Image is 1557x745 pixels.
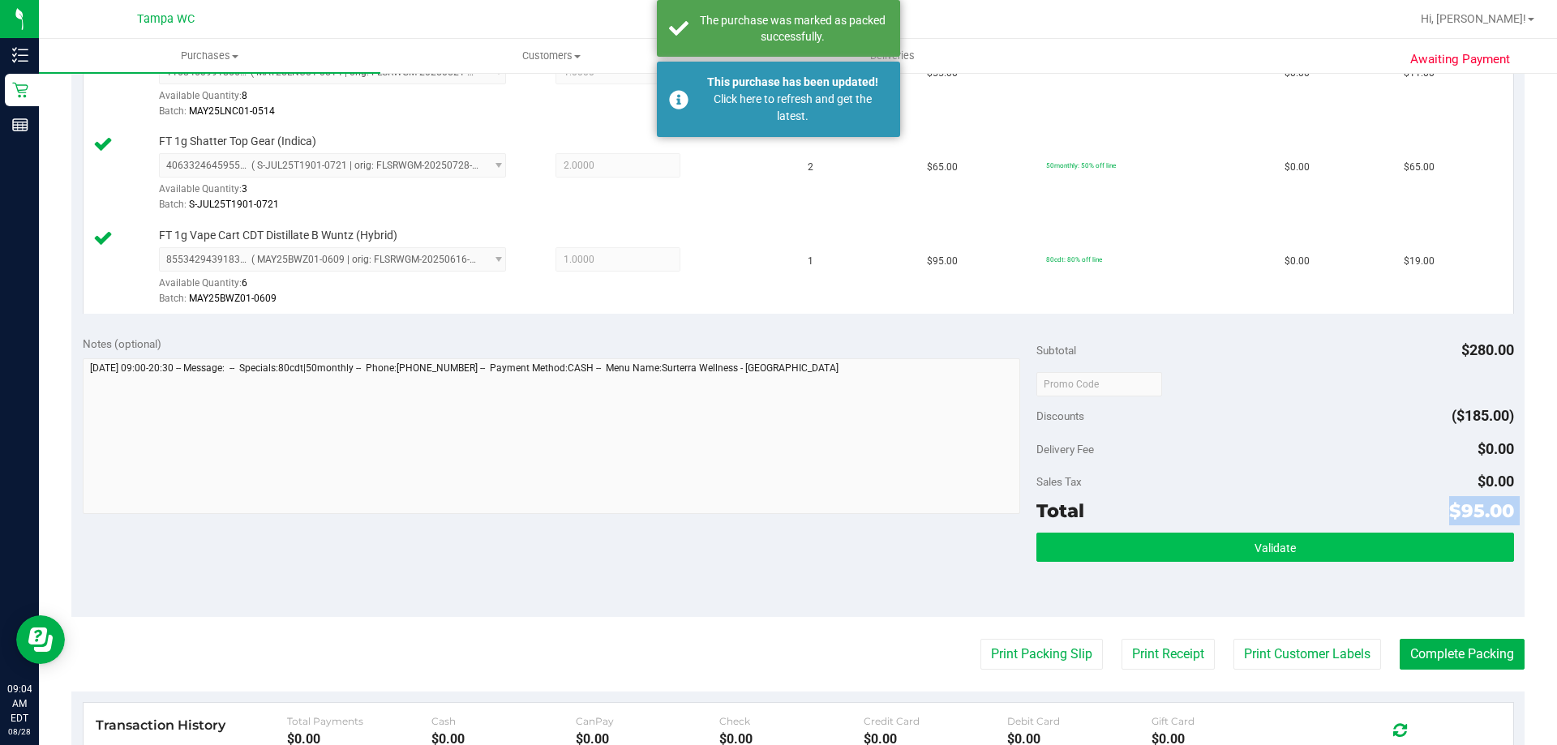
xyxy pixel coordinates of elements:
[927,160,958,175] span: $65.00
[1036,443,1094,456] span: Delivery Fee
[7,682,32,726] p: 09:04 AM EDT
[380,39,722,73] a: Customers
[12,82,28,98] inline-svg: Retail
[1036,475,1082,488] span: Sales Tax
[1285,160,1310,175] span: $0.00
[431,715,576,727] div: Cash
[1285,254,1310,269] span: $0.00
[1036,499,1084,522] span: Total
[159,272,524,303] div: Available Quantity:
[189,105,275,117] span: MAY25LNC01-0514
[189,293,277,304] span: MAY25BWZ01-0609
[1404,160,1435,175] span: $65.00
[39,39,380,73] a: Purchases
[287,715,431,727] div: Total Payments
[1449,499,1514,522] span: $95.00
[1007,715,1152,727] div: Debit Card
[12,47,28,63] inline-svg: Inventory
[16,615,65,664] iframe: Resource center
[1046,255,1102,263] span: 80cdt: 80% off line
[980,639,1103,670] button: Print Packing Slip
[242,90,247,101] span: 8
[242,183,247,195] span: 3
[159,199,187,210] span: Batch:
[576,715,720,727] div: CanPay
[159,178,524,209] div: Available Quantity:
[1400,639,1525,670] button: Complete Packing
[83,337,161,350] span: Notes (optional)
[1478,440,1514,457] span: $0.00
[189,199,279,210] span: S-JUL25T1901-0721
[242,277,247,289] span: 6
[137,12,195,26] span: Tampa WC
[1478,473,1514,490] span: $0.00
[159,84,524,116] div: Available Quantity:
[808,254,813,269] span: 1
[697,74,888,91] div: This purchase has been updated!
[808,160,813,175] span: 2
[1452,407,1514,424] span: ($185.00)
[1255,542,1296,554] span: Validate
[1122,639,1215,670] button: Print Receipt
[719,715,864,727] div: Check
[1152,715,1296,727] div: Gift Card
[159,105,187,117] span: Batch:
[1036,401,1084,430] span: Discounts
[7,726,32,738] p: 08/28
[12,117,28,133] inline-svg: Reports
[159,293,187,304] span: Batch:
[39,49,380,63] span: Purchases
[159,134,316,149] span: FT 1g Shatter Top Gear (Indica)
[1410,50,1510,69] span: Awaiting Payment
[159,228,397,243] span: FT 1g Vape Cart CDT Distillate B Wuntz (Hybrid)
[1461,341,1514,358] span: $280.00
[381,49,721,63] span: Customers
[697,91,888,125] div: Click here to refresh and get the latest.
[1036,344,1076,357] span: Subtotal
[697,12,888,45] div: The purchase was marked as packed successfully.
[1404,254,1435,269] span: $19.00
[1421,12,1526,25] span: Hi, [PERSON_NAME]!
[864,715,1008,727] div: Credit Card
[1036,533,1513,562] button: Validate
[1233,639,1381,670] button: Print Customer Labels
[1036,372,1162,396] input: Promo Code
[927,254,958,269] span: $95.00
[1046,161,1116,169] span: 50monthly: 50% off line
